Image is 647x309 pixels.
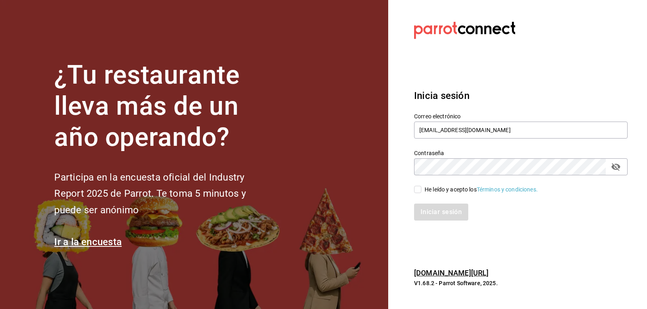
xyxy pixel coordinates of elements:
h2: Participa en la encuesta oficial del Industry Report 2025 de Parrot. Te toma 5 minutos y puede se... [54,169,273,219]
label: Correo electrónico [414,114,628,119]
div: He leído y acepto los [425,185,538,194]
input: Ingresa tu correo electrónico [414,122,628,139]
label: Contraseña [414,150,628,156]
p: V1.68.2 - Parrot Software, 2025. [414,279,628,287]
h1: ¿Tu restaurante lleva más de un año operando? [54,60,273,153]
h3: Inicia sesión [414,88,628,103]
a: Ir a la encuesta [54,236,122,248]
a: [DOMAIN_NAME][URL] [414,269,488,277]
a: Términos y condiciones. [477,186,538,193]
button: passwordField [609,160,623,174]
